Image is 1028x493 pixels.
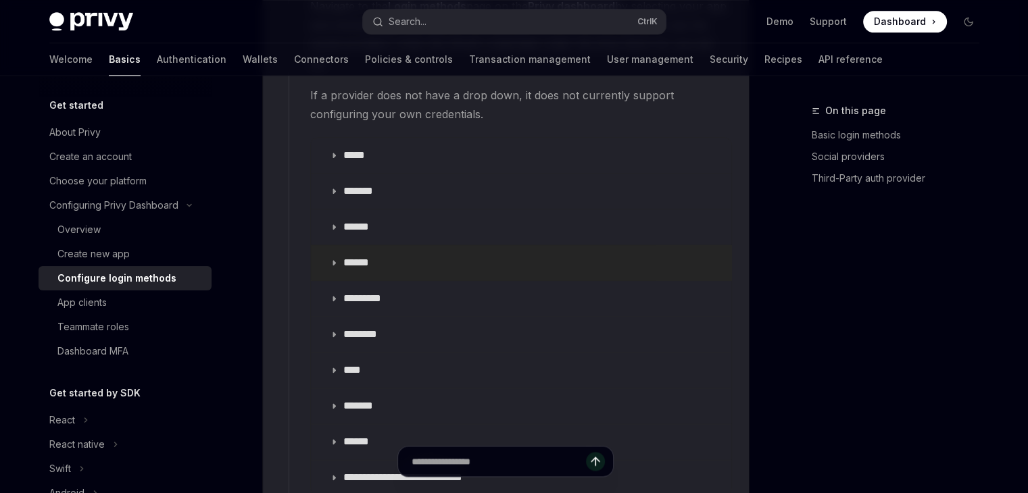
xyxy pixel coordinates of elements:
[637,16,658,27] span: Ctrl K
[39,408,212,432] button: Toggle React section
[39,193,212,217] button: Toggle Configuring Privy Dashboard section
[818,43,883,76] a: API reference
[49,149,132,165] div: Create an account
[825,103,886,119] span: On this page
[812,167,990,189] a: Third-Party auth provider
[39,145,212,169] a: Create an account
[812,124,990,146] a: Basic login methods
[365,43,453,76] a: Policies & controls
[39,217,212,242] a: Overview
[57,294,107,311] div: App clients
[710,43,748,76] a: Security
[49,97,103,113] h5: Get started
[57,319,129,335] div: Teammate roles
[243,43,278,76] a: Wallets
[39,120,212,145] a: About Privy
[39,169,212,193] a: Choose your platform
[810,15,847,28] a: Support
[49,412,75,428] div: React
[586,452,605,471] button: Send message
[49,173,147,189] div: Choose your platform
[49,124,101,140] div: About Privy
[766,15,793,28] a: Demo
[294,43,349,76] a: Connectors
[49,385,141,401] h5: Get started by SDK
[109,43,141,76] a: Basics
[57,222,101,238] div: Overview
[49,12,133,31] img: dark logo
[863,11,947,32] a: Dashboard
[469,43,591,76] a: Transaction management
[39,315,212,339] a: Teammate roles
[49,461,71,477] div: Swift
[958,11,979,32] button: Toggle dark mode
[389,14,426,30] div: Search...
[412,446,586,476] input: Ask a question...
[39,242,212,266] a: Create new app
[607,43,693,76] a: User management
[764,43,802,76] a: Recipes
[39,457,212,481] button: Toggle Swift section
[49,197,178,213] div: Configuring Privy Dashboard
[363,9,666,34] button: Open search
[39,432,212,457] button: Toggle React native section
[49,436,105,452] div: React native
[49,43,93,76] a: Welcome
[39,266,212,290] a: Configure login methods
[57,343,128,359] div: Dashboard MFA
[57,270,176,286] div: Configure login methods
[39,339,212,363] a: Dashboard MFA
[57,246,130,262] div: Create new app
[812,146,990,167] a: Social providers
[157,43,226,76] a: Authentication
[310,86,732,124] span: If a provider does not have a drop down, it does not currently support configuring your own crede...
[874,15,926,28] span: Dashboard
[39,290,212,315] a: App clients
